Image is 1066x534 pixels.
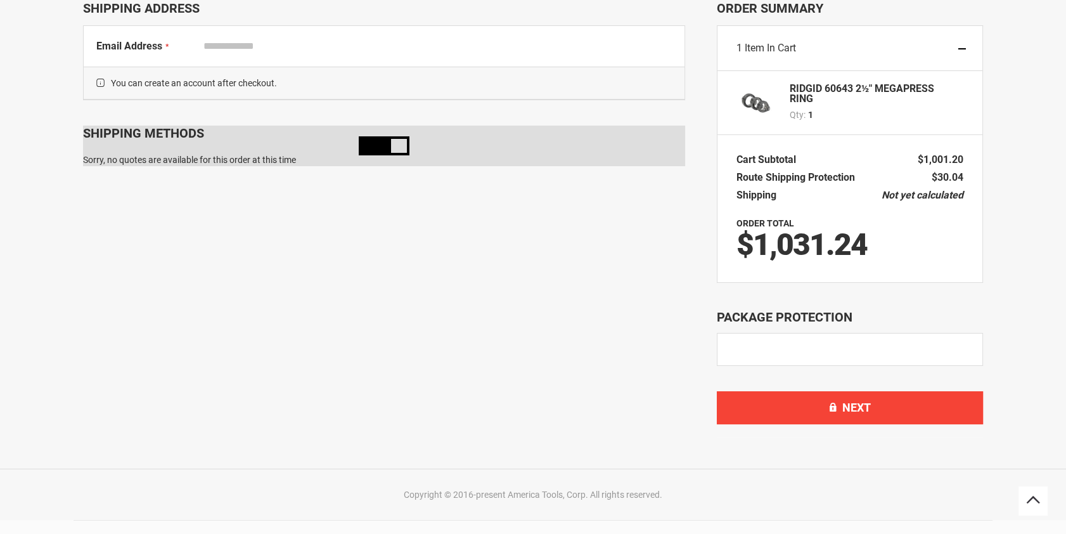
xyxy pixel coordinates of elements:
[736,42,742,54] span: 1
[736,84,774,122] img: RIDGID 60643 2½" MEGAPRESS RING
[96,40,162,52] span: Email Address
[918,153,963,166] span: $1,001.20
[736,226,867,263] span: $1,031.24
[808,108,813,121] span: 1
[842,401,871,414] span: Next
[84,67,684,100] span: You can create an account after checkout.
[359,136,409,155] img: Loading...
[717,1,983,16] span: Order Summary
[717,391,983,424] button: Next
[717,308,983,327] div: Package Protection
[80,488,986,501] div: Copyright © 2016-present America Tools, Corp. All rights reserved.
[736,218,794,228] strong: Order Total
[882,189,963,201] span: Not yet calculated
[790,110,804,120] span: Qty
[790,84,947,104] strong: RIDGID 60643 2½" MEGAPRESS RING
[932,171,963,183] span: $30.04
[83,1,685,16] div: Shipping Address
[736,151,802,169] th: Cart Subtotal
[736,189,776,201] span: Shipping
[736,169,861,186] th: Route Shipping Protection
[745,42,796,54] span: Item in Cart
